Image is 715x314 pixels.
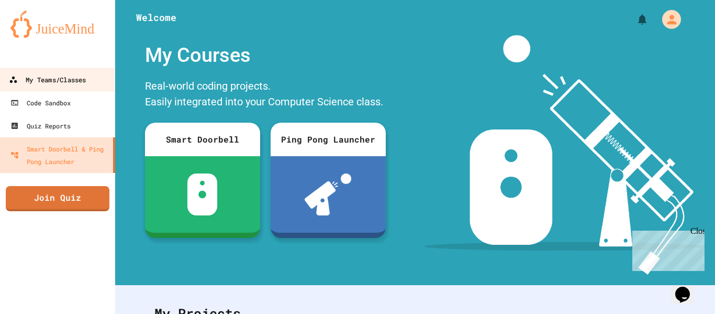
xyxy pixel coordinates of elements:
div: Real-world coding projects. Easily integrated into your Computer Science class. [140,75,391,115]
div: My Notifications [617,10,651,28]
div: Quiz Reports [10,120,71,132]
div: Chat with us now!Close [4,4,72,67]
div: My Account [651,7,684,31]
div: Smart Doorbell & Ping Pong Launcher [10,143,109,168]
div: My Teams/Classes [9,73,86,86]
img: logo-orange.svg [10,10,105,38]
div: Code Sandbox [10,96,71,109]
iframe: chat widget [671,272,705,304]
a: Join Quiz [6,186,109,211]
img: sdb-white.svg [187,174,217,215]
img: banner-image-my-projects.png [424,35,705,275]
iframe: chat widget [628,226,705,271]
div: My Courses [140,35,391,75]
div: Ping Pong Launcher [271,123,386,156]
div: Smart Doorbell [145,123,260,156]
img: ppl-with-ball.png [305,174,351,215]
